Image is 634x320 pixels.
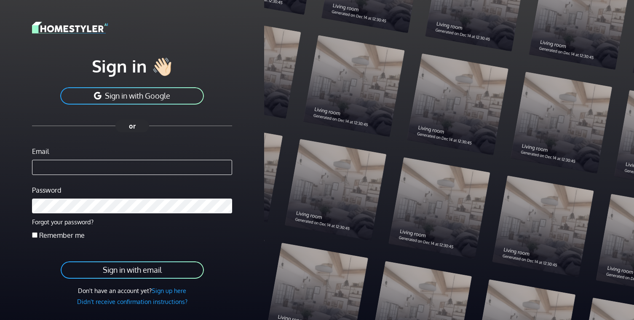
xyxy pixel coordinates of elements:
[60,261,205,280] button: Sign in with email
[77,298,187,305] a: Didn't receive confirmation instructions?
[59,86,205,105] button: Sign in with Google
[32,146,49,156] label: Email
[32,218,94,226] a: Forgot your password?
[32,20,108,35] img: logo-3de290ba35641baa71223ecac5eacb59cb85b4c7fdf211dc9aaecaaee71ea2f8.svg
[32,286,232,296] div: Don't have an account yet?
[32,55,232,76] h1: Sign in 👋🏻
[32,185,61,195] label: Password
[39,230,85,240] label: Remember me
[152,287,186,294] a: Sign up here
